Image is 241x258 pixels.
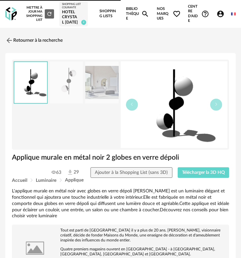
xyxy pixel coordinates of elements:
[67,169,74,176] img: Téléchargements
[5,33,63,48] a: Retourner à la recherche
[14,62,47,103] img: thumbnail.png
[24,6,54,22] div: Mettre à jour ma Shopping List
[173,10,181,18] span: Heart Outline icon
[90,167,172,178] button: Ajouter à la Shopping List (sans 3D)
[81,20,86,25] span: 2
[15,228,226,243] p: Tout est parti de [GEOGRAPHIC_DATA] il y a plus de 20 ans. [PERSON_NAME], visionnaire créatif, dé...
[15,247,226,257] p: Quatre premiers magasins ouvrent en [GEOGRAPHIC_DATA] - à [GEOGRAPHIC_DATA], [GEOGRAPHIC_DATA], [...
[50,62,83,104] img: applique-murale-en-metal-noir-2-globes-en-verre-depoli-1000-0-25-243032_1.jpg
[12,188,229,219] div: L'applique murale en métal noir avec globes en verre dépoli [PERSON_NAME] est un luminaire élégan...
[141,10,149,18] span: Magnify icon
[12,178,229,183] div: Breadcrumb
[51,170,61,176] span: 63
[201,10,209,18] span: Help Circle Outline icon
[46,12,52,15] span: Refresh icon
[65,178,84,182] span: Applique
[85,62,119,104] img: applique-murale-en-metal-noir-2-globes-en-verre-depoli-1000-0-25-243032_3.jpg
[5,36,13,44] img: svg+xml;base64,PHN2ZyB3aWR0aD0iMjQiIGhlaWdodD0iMjQiIHZpZXdCb3g9IjAgMCAyNCAyNCIgZmlsbD0ibm9uZSIgeG...
[67,169,79,176] span: 29
[62,3,85,25] a: Shopping List courante HOTEL CRYSTAL [DATE] 2
[36,178,56,183] span: Luminaire
[12,153,229,162] h1: Applique murale en métal noir 2 globes en verre dépoli
[121,61,228,148] img: thumbnail.png
[12,178,27,183] span: Accueil
[216,10,227,18] span: Account Circle icon
[188,4,209,24] span: Centre d'aideHelp Circle Outline icon
[62,10,85,25] div: HOTEL CRYSTAL [DATE]
[62,3,85,10] div: Shopping List courante
[231,12,236,16] img: fr
[182,170,225,175] span: Télécharger la 3D HQ
[178,167,229,178] button: Télécharger la 3D HQ
[95,170,168,175] span: Ajouter à la Shopping List (sans 3D)
[5,7,17,21] img: OXP
[216,10,224,18] span: Account Circle icon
